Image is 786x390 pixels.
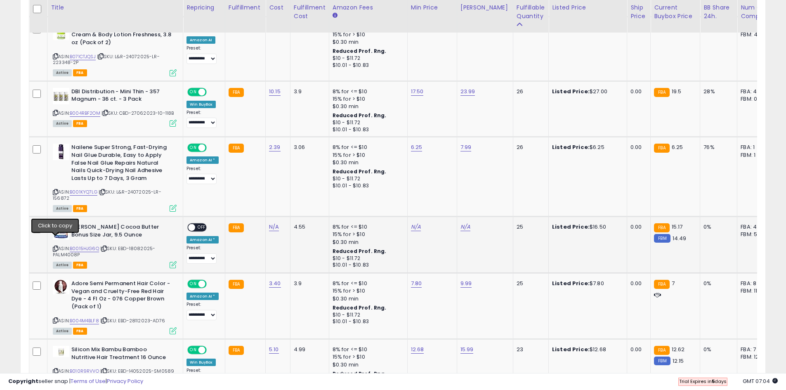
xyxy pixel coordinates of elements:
div: Cost [269,3,287,12]
span: OFF [205,88,219,95]
span: All listings currently available for purchase on Amazon [53,205,72,212]
div: $0.30 min [333,239,401,246]
a: 6.25 [411,143,423,151]
div: Min Price [411,3,453,12]
div: Amazon AI * [186,236,219,243]
span: | SKU: EBD-18082025-PALM4008P [53,245,155,258]
div: Preset: [186,45,219,64]
span: | SKU: CBD-27062023-10-118B [101,110,174,116]
div: $27.00 [552,88,621,95]
span: OFF [205,347,219,354]
div: $10 - $11.72 [333,119,401,126]
div: $0.30 min [333,295,401,303]
span: 19.5 [672,87,682,95]
div: [PERSON_NAME] [460,3,510,12]
div: 28% [703,88,731,95]
span: All listings currently available for purchase on Amazon [53,328,72,335]
b: Reduced Prof. Rng. [333,47,387,54]
div: $10.01 - $10.83 [333,62,401,69]
div: 0% [703,223,731,231]
span: All listings currently available for purchase on Amazon [53,120,72,127]
div: Amazon AI * [186,156,219,164]
div: 25 [517,223,542,231]
div: 15% for > $10 [333,95,401,103]
small: FBA [229,346,244,355]
div: seller snap | | [8,378,143,385]
div: 3.9 [294,88,323,95]
div: 15% for > $10 [333,287,401,295]
a: B0015HJG6Q [70,245,99,252]
span: All listings currently available for purchase on Amazon [53,262,72,269]
small: FBA [654,88,669,97]
div: ASIN: [53,144,177,211]
div: FBA: 1 [741,144,768,151]
img: 31ZIPjF9BOL._SL40_.jpg [53,346,69,357]
div: $10 - $11.72 [333,175,401,182]
a: N/A [460,223,470,231]
div: $10 - $11.72 [333,255,401,262]
b: Adore Semi Permanent Hair Color - Vegan and Cruelty-Free Red Hair Dye - 4 Fl Oz - 076 Copper Brow... [71,280,172,312]
div: 0.00 [630,223,644,231]
div: 8% for <= $10 [333,346,401,353]
div: FBA: 7 [741,346,768,353]
div: Preset: [186,110,219,128]
div: FBM: 4 [741,31,768,38]
span: | SKU: L&R-24072025-LR-156872 [53,189,161,201]
span: 2025-09-7 07:04 GMT [743,377,778,385]
span: 12.62 [672,345,685,353]
b: Nailene Super Strong, Fast-Drying Nail Glue Durable, Easy to Apply False Nail Glue Repairs Natura... [71,144,172,184]
div: 26 [517,144,542,151]
div: $0.30 min [333,38,401,46]
div: $10.01 - $10.83 [333,262,401,269]
span: | SKU: L&R-24072025-LR-223348-2P [53,53,160,66]
small: FBA [654,144,669,153]
div: Title [51,3,179,12]
a: 7.99 [460,143,472,151]
div: ASIN: [53,24,177,76]
a: 15.99 [460,345,474,354]
div: 8% for <= $10 [333,223,401,231]
span: 6.25 [672,143,683,151]
a: B071CTJQSJ [70,53,96,60]
span: ON [188,347,198,354]
div: Win BuyBox [186,359,216,366]
a: B004M4BLF8 [70,317,99,324]
div: Fulfillment [229,3,262,12]
div: 0.00 [630,346,644,353]
div: $12.68 [552,346,621,353]
strong: Copyright [8,377,38,385]
b: Listed Price: [552,143,590,151]
small: FBA [654,223,669,232]
div: Preset: [186,245,219,264]
div: Amazon AI * [186,293,219,300]
div: FBM: 11 [741,287,768,295]
span: FBA [73,328,87,335]
div: Fulfillable Quantity [517,3,545,21]
img: 51EEq1b+UfL._SL40_.jpg [53,88,69,104]
div: Amazon AI [186,36,215,44]
div: Current Buybox Price [654,3,696,21]
div: 8% for <= $10 [333,144,401,151]
div: $0.30 min [333,103,401,110]
b: Listed Price: [552,223,590,231]
small: FBA [229,144,244,153]
div: $10.01 - $10.83 [333,182,401,189]
div: Win BuyBox [186,101,216,108]
small: FBA [229,223,244,232]
span: | SKU: EBD-28112023-AD76 [100,317,165,324]
span: All listings currently available for purchase on Amazon [53,69,72,76]
div: FBA: 4 [741,88,768,95]
div: Preset: [186,166,219,184]
small: FBM [654,234,670,243]
b: Grisi Aloe [PERSON_NAME] Face Cream & Body Lotion Freshness, 3.8 oz (Pack of 2) [71,24,172,49]
span: ON [188,144,198,151]
div: 0% [703,280,731,287]
b: Listed Price: [552,279,590,287]
div: 15% for > $10 [333,31,401,38]
div: $10 - $11.72 [333,312,401,319]
div: FBM: 1 [741,151,768,159]
div: 26 [517,88,542,95]
small: FBM [654,357,670,365]
div: Ship Price [630,3,647,21]
span: 15.17 [672,223,683,231]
